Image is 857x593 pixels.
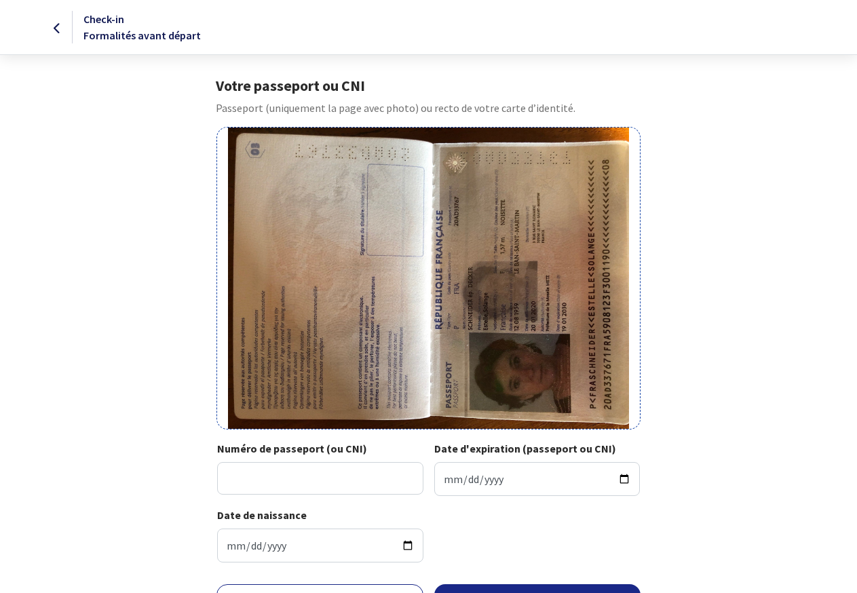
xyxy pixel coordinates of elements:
[83,12,201,42] span: Check-in Formalités avant départ
[217,508,307,522] strong: Date de naissance
[216,100,641,116] p: Passeport (uniquement la page avec photo) ou recto de votre carte d’identité.
[216,77,641,94] h1: Votre passeport ou CNI
[434,442,616,455] strong: Date d'expiration (passeport ou CNI)
[217,442,367,455] strong: Numéro de passeport (ou CNI)
[228,128,629,428] img: decker-estelle.jpg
